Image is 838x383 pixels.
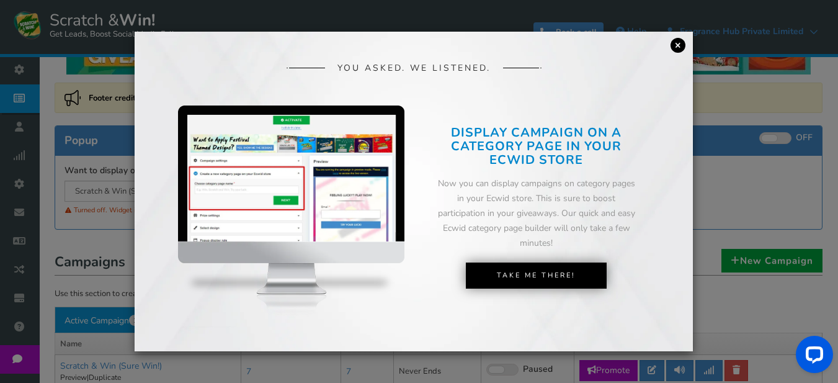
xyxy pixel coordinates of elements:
[178,106,404,335] img: mockup
[434,176,640,250] div: Now you can display campaigns on category pages in your Ecwid store. This is sure to boost partic...
[187,115,396,241] img: screenshot
[337,63,491,73] span: YOU ASKED. WE LISTENED.
[434,126,640,167] h2: DISPLAY CAMPAIGN ON A CATEGORY PAGE IN YOUR ECWID STORE
[671,38,685,53] a: ×
[466,263,607,289] a: Take Me There!
[786,331,838,383] iframe: LiveChat chat widget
